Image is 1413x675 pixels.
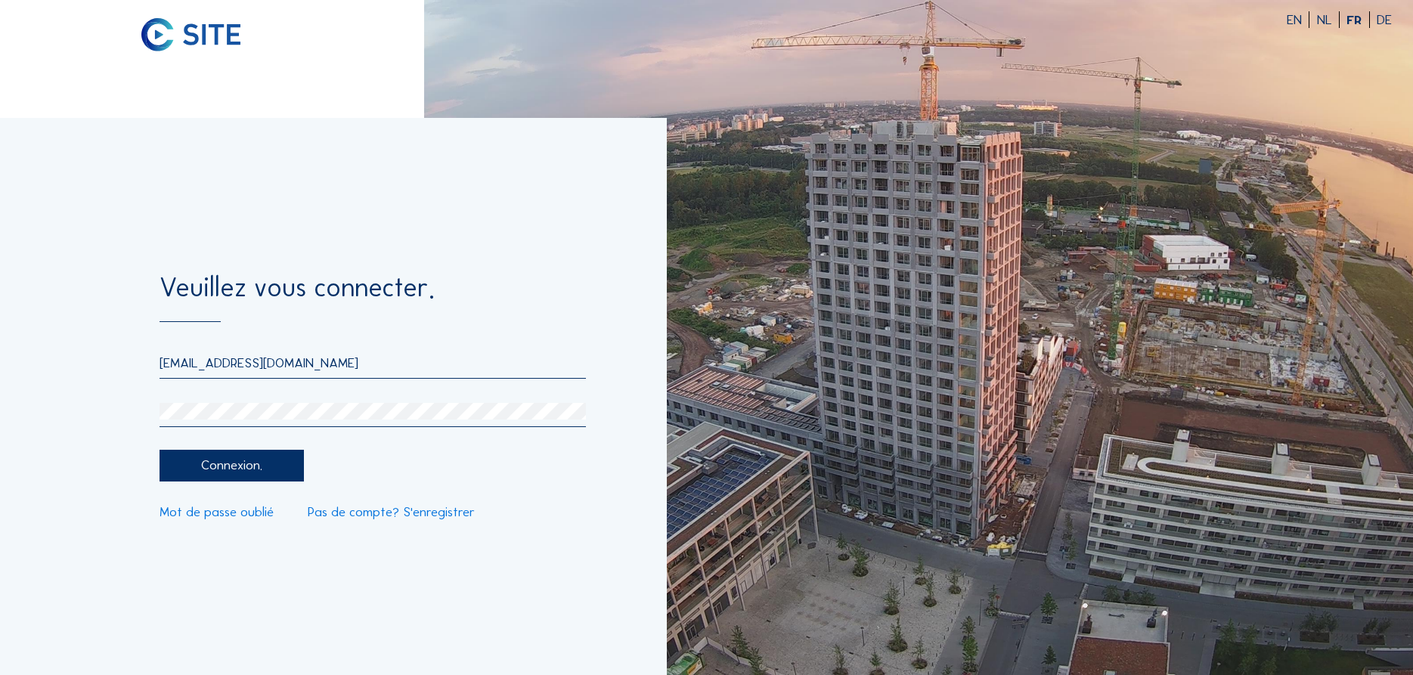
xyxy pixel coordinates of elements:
input: E-mail [160,355,586,371]
div: Veuillez vous connecter. [160,274,586,322]
div: Connexion. [160,450,304,481]
a: Pas de compte? S'enregistrer [308,506,475,519]
div: FR [1346,14,1369,26]
div: DE [1377,14,1392,26]
img: C-SITE logo [141,18,240,51]
a: Mot de passe oublié [160,506,274,519]
div: EN [1287,14,1309,26]
div: NL [1317,14,1340,26]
